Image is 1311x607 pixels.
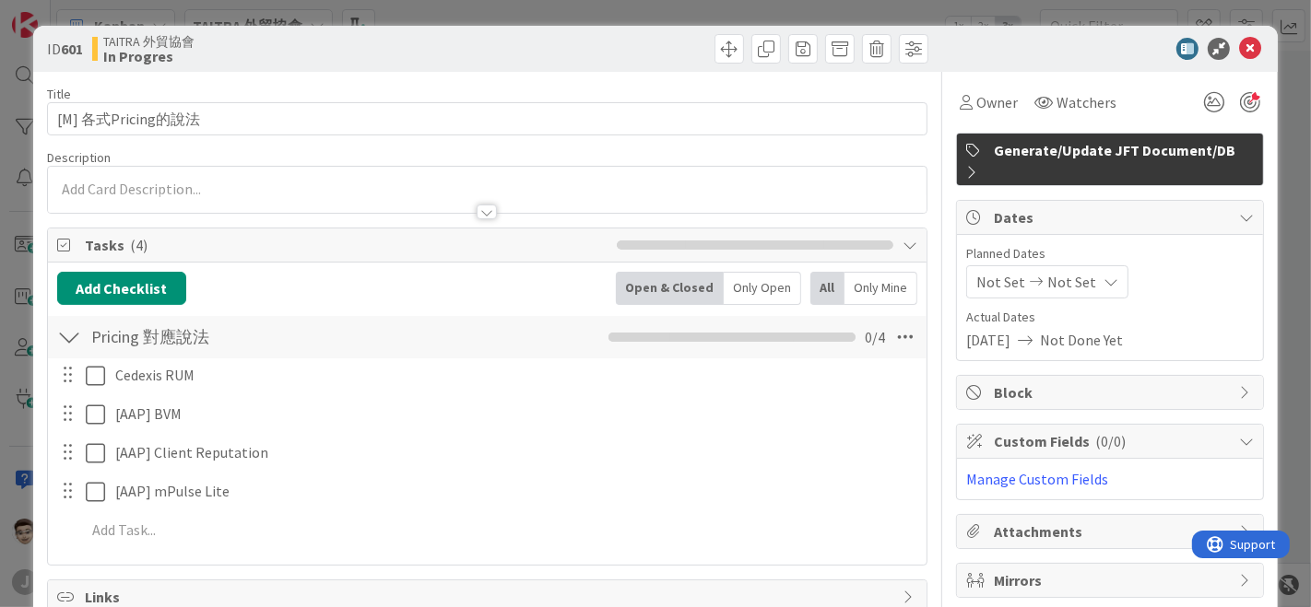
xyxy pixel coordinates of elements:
[115,481,915,502] p: [AAP] mPulse Lite
[966,470,1108,488] a: Manage Custom Fields
[103,34,195,49] span: TAITRA 外貿協會
[47,149,111,166] span: Description
[976,271,1025,293] span: Not Set
[1040,329,1123,351] span: Not Done Yet
[115,403,915,425] p: [AAP] BVM
[1057,91,1116,113] span: Watchers
[994,381,1230,403] span: Block
[103,49,195,64] b: In Progres
[47,38,83,60] span: ID
[966,329,1010,351] span: [DATE]
[115,442,915,463] p: [AAP] Client Reputation
[994,139,1254,161] span: Generate/Update JFT Document/DB
[976,91,1018,113] span: Owner
[966,308,1254,327] span: Actual Dates
[994,206,1230,228] span: Dates
[994,430,1230,452] span: Custom Fields
[47,86,71,102] label: Title
[85,321,454,354] input: Add Checklist...
[130,236,148,254] span: ( 4 )
[966,244,1254,263] span: Planned Dates
[724,272,801,305] div: Only Open
[115,365,915,386] p: Cedexis RUM
[61,40,83,58] b: 601
[1095,432,1126,450] span: ( 0/0 )
[1047,271,1096,293] span: Not Set
[994,520,1230,543] span: Attachments
[57,272,186,305] button: Add Checklist
[810,272,844,305] div: All
[616,272,724,305] div: Open & Closed
[865,326,885,348] span: 0 / 4
[39,3,84,25] span: Support
[844,272,917,305] div: Only Mine
[47,102,928,135] input: type card name here...
[85,234,608,256] span: Tasks
[994,569,1230,591] span: Mirrors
